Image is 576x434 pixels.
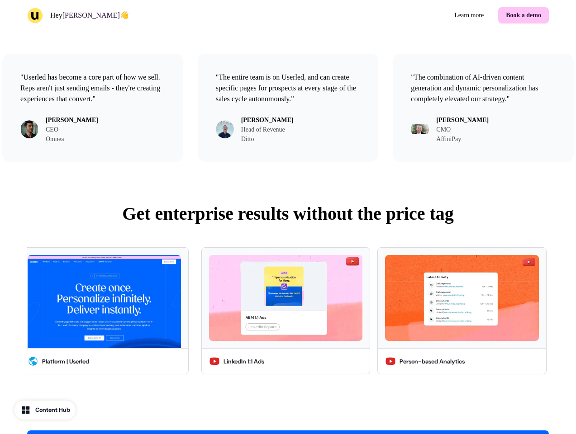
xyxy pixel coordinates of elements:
div: LinkedIn 1:1 Ads [224,357,264,366]
img: Person-based Analytics [385,255,538,341]
span: [PERSON_NAME] [62,11,120,19]
img: LinkedIn 1:1 Ads [209,255,362,341]
div: Platform | Userled [42,357,89,366]
p: CEO Omnea [46,125,98,144]
a: Learn more [447,7,491,24]
p: [PERSON_NAME] [241,115,294,125]
p: "The entire team is on Userled, and can create specific pages for prospects at every stage of the... [216,72,361,104]
p: Hey 👋 [50,10,129,21]
div: Person-based Analytics [400,357,465,366]
button: Content Hub [14,401,76,420]
button: LinkedIn 1:1 AdsLinkedIn 1:1 Ads [201,247,370,375]
p: Get enterprise results without the price tag [27,200,549,227]
p: [PERSON_NAME] [436,115,489,125]
span: [PERSON_NAME] [46,117,98,123]
button: Book a demo [498,7,549,24]
div: Content Hub [35,406,70,415]
p: CMO AffiniPay [436,125,489,144]
p: "The combination of AI-driven content generation and dynamic personalization has completely eleva... [411,72,556,104]
p: Head of Revenue Ditto [241,125,294,144]
button: Person-based AnalyticsPerson-based Analytics [377,247,546,375]
img: Platform | Userled [28,255,181,349]
p: "Userled has become a core part of how we sell. Reps aren't just sending emails - they're creatin... [20,72,165,104]
button: Platform | UserledPlatform | Userled [20,247,189,375]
